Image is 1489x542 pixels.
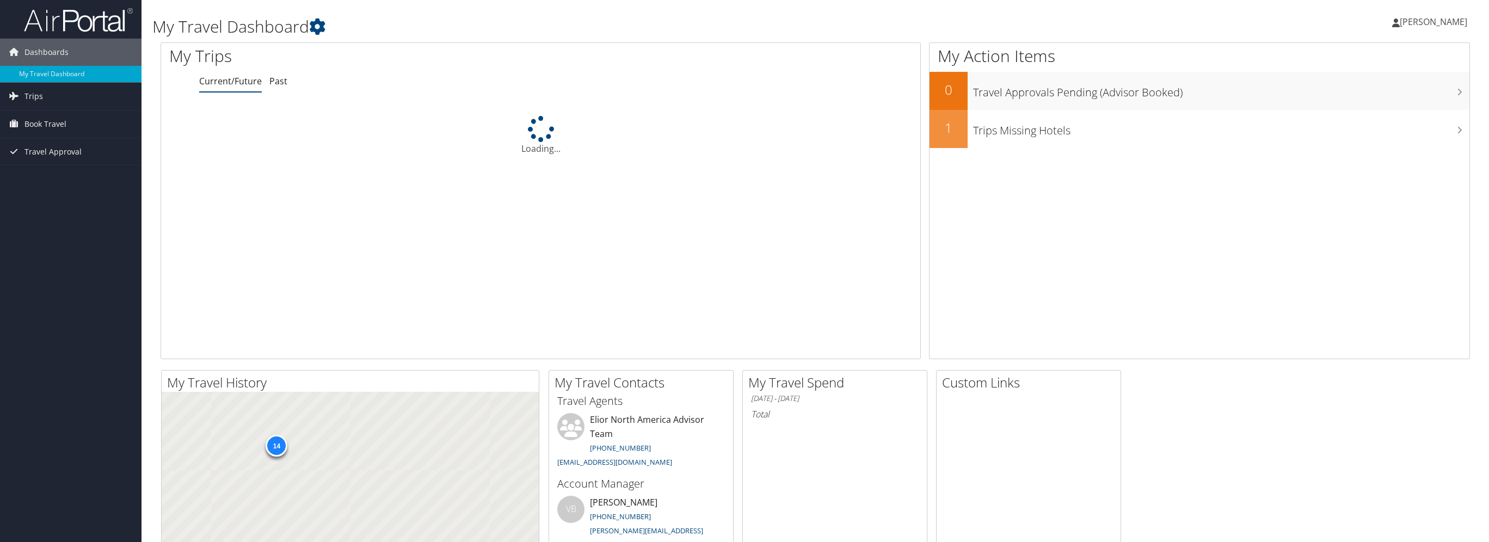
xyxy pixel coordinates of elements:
[557,496,584,523] div: VB
[24,39,69,66] span: Dashboards
[1400,16,1467,28] span: [PERSON_NAME]
[930,72,1469,110] a: 0Travel Approvals Pending (Advisor Booked)
[973,118,1469,138] h3: Trips Missing Hotels
[1392,5,1478,38] a: [PERSON_NAME]
[169,45,596,67] h1: My Trips
[930,81,968,99] h2: 0
[152,15,1036,38] h1: My Travel Dashboard
[552,413,730,471] li: Elior North America Advisor Team
[557,457,672,467] a: [EMAIL_ADDRESS][DOMAIN_NAME]
[24,110,66,138] span: Book Travel
[590,443,651,453] a: [PHONE_NUMBER]
[557,476,725,491] h3: Account Manager
[24,138,82,165] span: Travel Approval
[266,435,287,457] div: 14
[199,75,262,87] a: Current/Future
[161,116,920,155] div: Loading...
[557,393,725,409] h3: Travel Agents
[748,373,927,392] h2: My Travel Spend
[24,7,133,33] img: airportal-logo.png
[167,373,539,392] h2: My Travel History
[930,119,968,137] h2: 1
[930,45,1469,67] h1: My Action Items
[942,373,1121,392] h2: Custom Links
[930,110,1469,148] a: 1Trips Missing Hotels
[24,83,43,110] span: Trips
[590,512,651,521] a: [PHONE_NUMBER]
[973,79,1469,100] h3: Travel Approvals Pending (Advisor Booked)
[555,373,733,392] h2: My Travel Contacts
[269,75,287,87] a: Past
[751,393,919,404] h6: [DATE] - [DATE]
[751,408,919,420] h6: Total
